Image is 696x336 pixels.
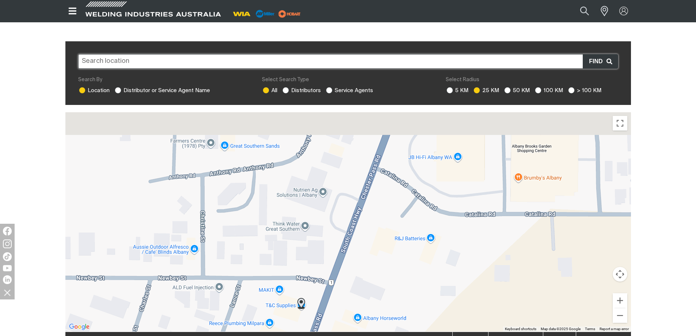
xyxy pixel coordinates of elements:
label: Location [78,88,110,93]
label: Distributors [282,88,321,93]
label: Service Agents [325,88,373,93]
img: Facebook [3,227,12,235]
label: 5 KM [446,88,468,93]
button: Map camera controls [613,267,627,282]
img: TikTok [3,252,12,261]
a: Report a map error [600,327,629,331]
button: Zoom out [613,308,627,323]
div: Select Search Type [262,76,434,84]
img: Instagram [3,239,12,248]
label: Distributor or Service Agent Name [114,88,210,93]
button: Search products [572,3,597,19]
a: Terms [585,327,595,331]
span: Find [589,57,606,66]
label: All [262,88,277,93]
button: Keyboard shortcuts [505,326,536,332]
label: 50 KM [503,88,530,93]
img: hide socials [1,286,14,299]
div: Search By [78,76,250,84]
label: 25 KM [473,88,499,93]
input: Search location [78,54,618,69]
button: Find [583,54,617,68]
div: Select Radius [446,76,618,84]
a: Open this area in Google Maps (opens a new window) [67,322,91,332]
img: LinkedIn [3,275,12,284]
button: Zoom in [613,293,627,308]
button: Toggle fullscreen view [613,116,627,131]
img: YouTube [3,265,12,271]
label: 100 KM [534,88,563,93]
a: miller [276,11,303,16]
label: > 100 KM [567,88,601,93]
img: Google [67,322,91,332]
span: Map data ©2025 Google [541,327,581,331]
img: miller [276,8,303,19]
input: Product name or item number... [563,3,597,19]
